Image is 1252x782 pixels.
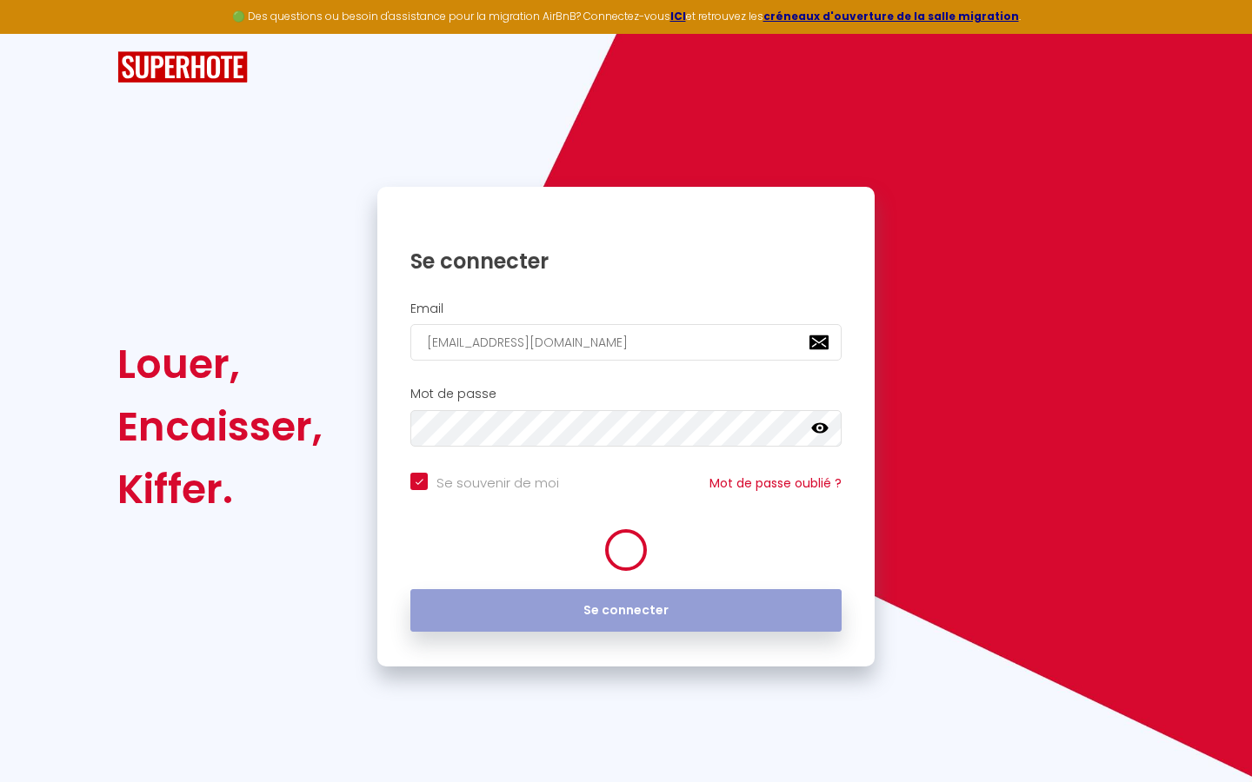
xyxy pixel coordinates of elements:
button: Ouvrir le widget de chat LiveChat [14,7,66,59]
a: créneaux d'ouverture de la salle migration [763,9,1019,23]
div: Kiffer. [117,458,323,520]
h1: Se connecter [410,248,842,275]
h2: Email [410,302,842,316]
button: Se connecter [410,589,842,633]
input: Ton Email [410,324,842,361]
a: ICI [670,9,686,23]
img: SuperHote logo [117,51,248,83]
div: Encaisser, [117,395,323,458]
div: Louer, [117,333,323,395]
h2: Mot de passe [410,387,842,401]
a: Mot de passe oublié ? [709,474,842,492]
